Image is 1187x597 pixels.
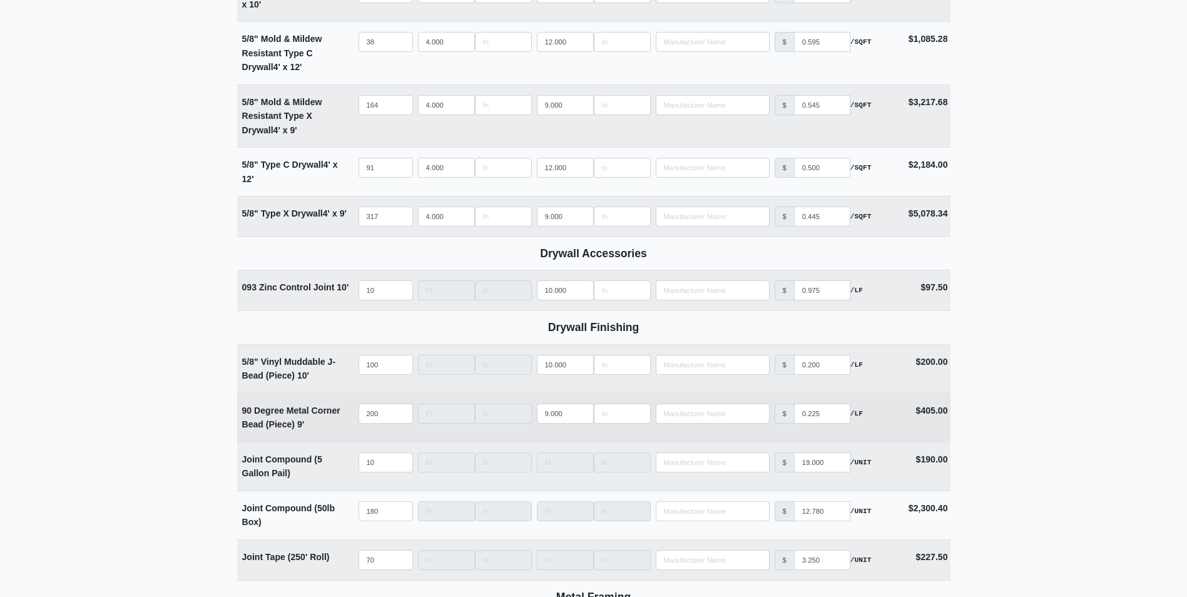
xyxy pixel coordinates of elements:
span: 9' [290,125,297,135]
strong: $3,217.68 [909,97,948,107]
strong: Joint Compound (5 Gallon Pail) [242,454,322,479]
input: Length [418,452,475,472]
input: Length [475,452,532,472]
span: 4' [323,160,330,170]
input: Length [537,452,594,472]
strong: 093 Zinc Control Joint [242,282,349,292]
div: $ [775,452,795,472]
input: Search [656,158,770,178]
b: Drywall Accessories [540,247,647,260]
input: Search [656,452,770,472]
input: quantity [359,207,413,227]
strong: 5/8" Type C Drywall [242,160,338,184]
input: Length [594,207,651,227]
input: quantity [359,501,413,521]
input: Length [418,158,475,178]
div: $ [775,501,795,521]
strong: /LF [850,359,863,370]
input: Length [537,550,594,570]
input: Search [656,95,770,115]
input: Length [594,95,651,115]
input: Length [418,404,475,424]
strong: /LF [850,285,863,296]
input: Search [656,280,770,300]
strong: $2,184.00 [909,160,948,170]
strong: $190.00 [916,454,948,464]
div: $ [775,404,795,424]
input: manufacturer [794,158,850,178]
input: Length [418,501,475,521]
div: $ [775,280,795,300]
span: 9' [297,419,304,429]
strong: $227.50 [916,552,948,562]
input: Length [418,355,475,375]
span: 12' [290,62,302,72]
input: Search [656,355,770,375]
div: $ [775,158,795,178]
input: quantity [359,158,413,178]
input: Search [656,550,770,570]
input: Length [594,452,651,472]
strong: Joint Tape (250' Roll) [242,552,330,562]
input: Length [594,32,651,52]
input: Length [594,550,651,570]
strong: /UNIT [850,554,872,566]
input: Length [475,207,532,227]
span: x [283,125,288,135]
input: Length [594,404,651,424]
input: Search [656,32,770,52]
input: Length [594,355,651,375]
strong: /SQFT [850,36,872,48]
strong: $405.00 [916,406,948,416]
strong: 90 Degree Metal Corner Bead (Piece) [242,406,340,430]
input: quantity [359,355,413,375]
input: Length [475,158,532,178]
input: Length [537,501,594,521]
input: manufacturer [794,280,850,300]
span: 4' [323,208,330,218]
input: Search [656,501,770,521]
input: manufacturer [794,452,850,472]
input: Length [537,280,594,300]
input: manufacturer [794,550,850,570]
input: manufacturer [794,355,850,375]
div: $ [775,207,795,227]
input: Length [475,95,532,115]
input: Length [537,158,594,178]
span: 10' [297,370,309,380]
div: $ [775,95,795,115]
input: manufacturer [794,207,850,227]
span: 4' [273,62,280,72]
span: x [283,62,288,72]
input: Length [594,280,651,300]
strong: /UNIT [850,457,872,468]
input: quantity [359,95,413,115]
input: Length [537,95,594,115]
input: manufacturer [794,32,850,52]
input: Length [418,95,475,115]
strong: $5,078.34 [909,208,948,218]
input: Length [594,501,651,521]
input: Length [418,207,475,227]
input: quantity [359,550,413,570]
strong: /SQFT [850,211,872,222]
strong: /SQFT [850,162,872,173]
strong: 5/8" Mold & Mildew Resistant Type C Drywall [242,34,322,72]
input: manufacturer [794,501,850,521]
strong: Joint Compound (50lb Box) [242,503,335,528]
span: 12' [242,174,254,184]
input: Length [418,280,475,300]
input: manufacturer [794,95,850,115]
span: 4' [273,125,280,135]
input: Length [594,158,651,178]
input: quantity [359,452,413,472]
span: 10' [337,282,349,292]
b: Drywall Finishing [548,321,639,334]
input: Search [656,207,770,227]
input: Length [537,32,594,52]
input: Length [475,404,532,424]
input: Length [537,404,594,424]
span: x [332,208,337,218]
strong: 5/8" Vinyl Muddable J-Bead (Piece) [242,357,336,381]
input: Length [475,355,532,375]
